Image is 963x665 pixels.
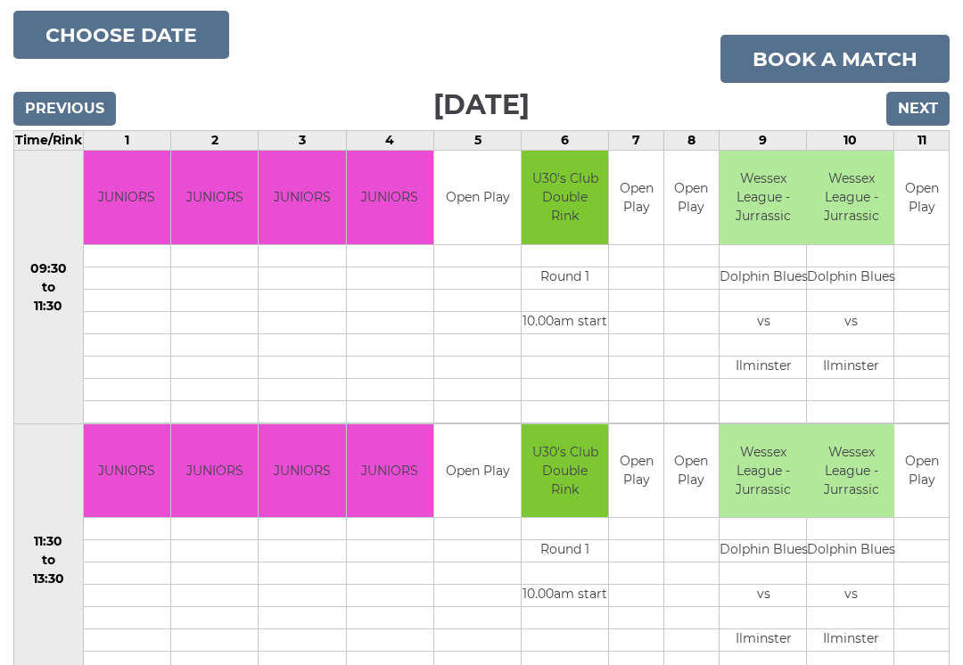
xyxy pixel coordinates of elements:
[259,131,346,151] td: 3
[807,267,895,289] td: Dolphin Blues
[522,267,608,289] td: Round 1
[171,424,258,518] td: JUNIORS
[720,540,808,562] td: Dolphin Blues
[347,424,433,518] td: JUNIORS
[720,424,808,518] td: Wessex League - Jurrassic
[807,151,895,244] td: Wessex League - Jurrassic
[720,151,808,244] td: Wessex League - Jurrassic
[609,151,663,244] td: Open Play
[609,131,664,151] td: 7
[259,424,345,518] td: JUNIORS
[434,151,521,244] td: Open Play
[886,92,950,126] input: Next
[83,131,170,151] td: 1
[14,151,84,424] td: 09:30 to 11:30
[347,151,433,244] td: JUNIORS
[259,151,345,244] td: JUNIORS
[894,131,950,151] td: 11
[609,424,663,518] td: Open Play
[807,311,895,333] td: vs
[664,424,719,518] td: Open Play
[894,424,949,518] td: Open Play
[171,151,258,244] td: JUNIORS
[522,151,608,244] td: U30's Club Double Rink
[807,356,895,378] td: Ilminster
[14,131,84,151] td: Time/Rink
[664,131,720,151] td: 8
[522,585,608,607] td: 10.00am start
[807,424,895,518] td: Wessex League - Jurrassic
[13,11,229,59] button: Choose date
[720,585,808,607] td: vs
[720,356,808,378] td: Ilminster
[522,131,609,151] td: 6
[720,311,808,333] td: vs
[434,424,521,518] td: Open Play
[807,540,895,562] td: Dolphin Blues
[807,585,895,607] td: vs
[84,151,170,244] td: JUNIORS
[346,131,433,151] td: 4
[719,131,806,151] td: 9
[664,151,719,244] td: Open Play
[894,151,949,244] td: Open Play
[720,35,950,83] a: Book a match
[84,424,170,518] td: JUNIORS
[807,131,894,151] td: 10
[720,267,808,289] td: Dolphin Blues
[170,131,258,151] td: 2
[522,311,608,333] td: 10.00am start
[433,131,521,151] td: 5
[720,629,808,652] td: Ilminster
[807,629,895,652] td: Ilminster
[522,424,608,518] td: U30's Club Double Rink
[13,92,116,126] input: Previous
[522,540,608,562] td: Round 1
